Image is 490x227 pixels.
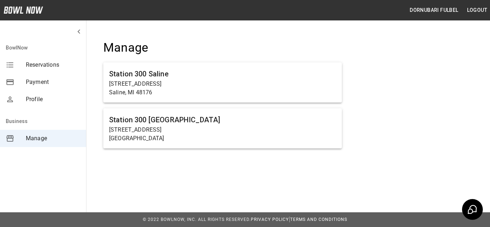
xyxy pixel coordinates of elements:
p: [GEOGRAPHIC_DATA] [109,134,336,143]
span: Payment [26,78,80,86]
h6: Station 300 Saline [109,68,336,80]
button: Logout [464,4,490,17]
button: Dornubari Fulbel [407,4,461,17]
span: Manage [26,134,80,143]
a: Privacy Policy [251,217,289,222]
img: logo [4,6,43,14]
h6: Station 300 [GEOGRAPHIC_DATA] [109,114,336,126]
p: Saline, MI 48176 [109,88,336,97]
p: [STREET_ADDRESS] [109,126,336,134]
span: © 2022 BowlNow, Inc. All Rights Reserved. [143,217,251,222]
a: Terms and Conditions [290,217,347,222]
h4: Manage [103,40,342,55]
p: [STREET_ADDRESS] [109,80,336,88]
span: Reservations [26,61,80,69]
span: Profile [26,95,80,104]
